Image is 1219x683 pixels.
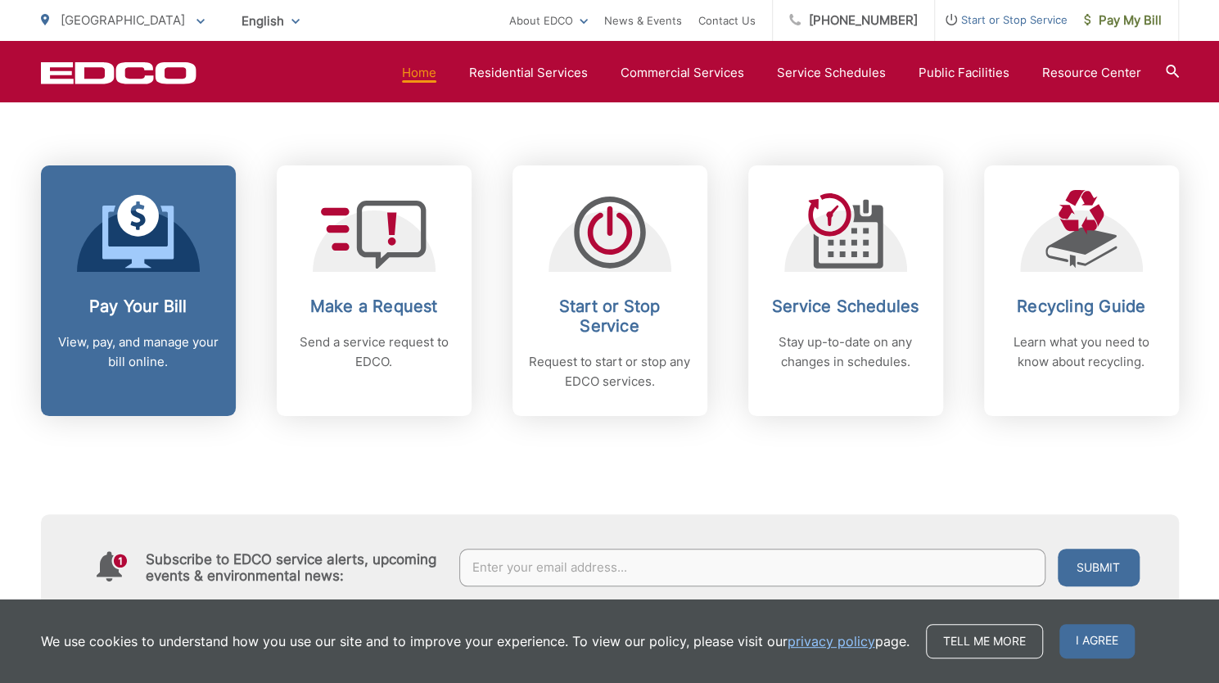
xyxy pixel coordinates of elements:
h2: Start or Stop Service [529,296,691,336]
h2: Recycling Guide [1000,296,1163,316]
a: Public Facilities [919,63,1009,83]
p: Request to start or stop any EDCO services. [529,352,691,391]
a: Service Schedules Stay up-to-date on any changes in schedules. [748,165,943,416]
input: Enter your email address... [459,549,1045,586]
a: Tell me more [926,624,1043,658]
h4: Subscribe to EDCO service alerts, upcoming events & environmental news: [146,551,444,584]
button: Submit [1058,549,1140,586]
a: privacy policy [788,631,875,651]
a: EDCD logo. Return to the homepage. [41,61,196,84]
span: [GEOGRAPHIC_DATA] [61,12,185,28]
h2: Make a Request [293,296,455,316]
a: About EDCO [509,11,588,30]
p: Learn what you need to know about recycling. [1000,332,1163,372]
span: English [229,7,312,35]
a: Resource Center [1042,63,1141,83]
a: Commercial Services [621,63,744,83]
span: Pay My Bill [1084,11,1162,30]
h2: Service Schedules [765,296,927,316]
a: News & Events [604,11,682,30]
a: Make a Request Send a service request to EDCO. [277,165,472,416]
p: View, pay, and manage your bill online. [57,332,219,372]
p: Send a service request to EDCO. [293,332,455,372]
a: Service Schedules [777,63,886,83]
p: Stay up-to-date on any changes in schedules. [765,332,927,372]
a: Contact Us [698,11,756,30]
h2: Pay Your Bill [57,296,219,316]
a: Pay Your Bill View, pay, and manage your bill online. [41,165,236,416]
p: We use cookies to understand how you use our site and to improve your experience. To view our pol... [41,631,910,651]
span: I agree [1059,624,1135,658]
a: Home [402,63,436,83]
a: Recycling Guide Learn what you need to know about recycling. [984,165,1179,416]
a: Residential Services [469,63,588,83]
